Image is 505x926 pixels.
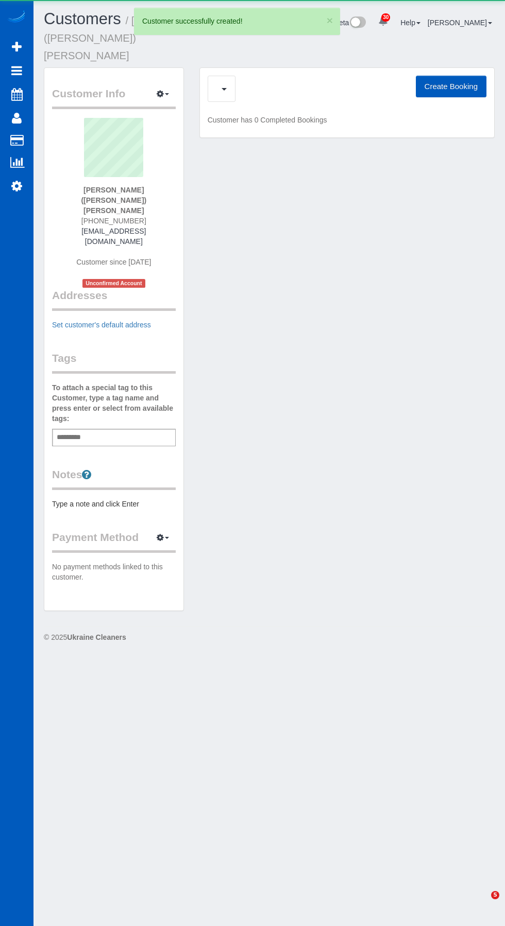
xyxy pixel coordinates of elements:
legend: Notes [52,467,176,490]
iframe: Intercom live chat [470,891,495,916]
legend: Customer Info [52,86,176,109]
legend: Tags [52,351,176,374]
div: Customer successfully created! [142,16,332,26]
a: Set customer's default address [52,321,151,329]
div: © 2025 [44,632,495,642]
button: Create Booking [416,76,486,97]
pre: Type a note and click Enter [52,499,176,509]
strong: Ukraine Cleaners [67,633,126,641]
span: [PHONE_NUMBER] [81,217,146,225]
span: 5 [491,891,499,899]
button: × [327,15,333,26]
a: Customers [44,10,121,28]
a: Help [400,19,420,27]
span: Customer since [DATE] [76,258,151,266]
p: Customer has 0 Completed Bookings [208,115,486,125]
a: [PERSON_NAME] [428,19,492,27]
small: / [PERSON_NAME] ([PERSON_NAME]) [PERSON_NAME] [44,15,216,61]
a: 30 [373,10,393,33]
a: [EMAIL_ADDRESS][DOMAIN_NAME] [81,227,146,246]
legend: Payment Method [52,530,176,553]
img: Automaid Logo [6,10,27,25]
a: Beta [334,19,366,27]
span: 30 [381,13,390,22]
strong: [PERSON_NAME] ([PERSON_NAME]) [PERSON_NAME] [81,186,146,215]
img: New interface [349,16,366,30]
p: No payment methods linked to this customer. [52,562,176,582]
span: Unconfirmed Account [82,279,145,288]
label: To attach a special tag to this Customer, type a tag name and press enter or select from availabl... [52,382,176,424]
